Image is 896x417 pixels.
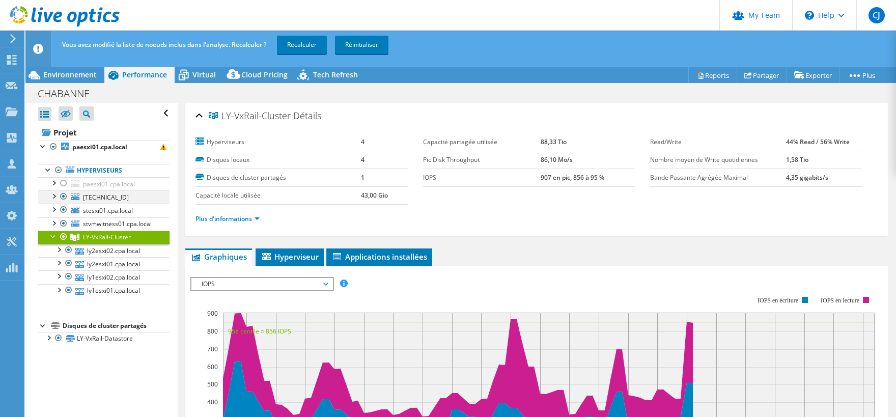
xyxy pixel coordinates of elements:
label: Pic Disk Throughput [423,155,541,165]
a: Hyperviseurs [38,164,170,177]
a: paesxi01.cpa.local [38,141,170,154]
span: Performance [122,70,167,79]
b: 43,00 Gio [361,191,388,200]
span: IOPS [197,278,327,290]
a: ly2esxi01.cpa.local [38,257,170,270]
span: LY-VxRail-Cluster [83,233,131,241]
text: 600 [207,363,218,371]
text: 95è centile = 856 IOPS [228,327,291,336]
a: ly1esxi02.cpa.local [38,270,170,284]
text: 800 [207,327,218,336]
label: Disques de cluster partagés [195,173,361,183]
a: Reports [688,67,737,83]
a: [TECHNICAL_ID] [38,190,170,204]
label: IOPS [423,173,541,183]
span: Tech Refresh [313,70,358,79]
a: Réinitialiser [335,36,388,54]
label: Capacité partagée utilisée [423,137,541,147]
a: Plus d'informations [195,214,260,223]
span: paesxi01.cpa.local [83,180,135,188]
span: stesxi01.cpa.local [83,206,133,215]
a: Recalculer [277,36,327,54]
span: Virtual [192,70,216,79]
text: 500 [207,380,218,388]
b: 1 [361,173,365,182]
span: CJ [869,7,885,23]
b: 4 [361,155,365,164]
a: ly2esxi02.cpa.local [38,244,170,257]
a: Partager [737,67,787,83]
text: IOPS en écriture [758,297,798,304]
b: 86,10 Mo/s [541,155,573,164]
b: 4,35 gigabits/s [786,173,828,182]
label: Capacité locale utilisée [195,190,361,201]
a: paesxi01.cpa.local [38,177,170,190]
span: Applications installées [331,252,427,262]
text: 900 [207,309,218,318]
span: Environnement [43,70,97,79]
b: 1,58 Tio [786,155,808,164]
b: 44% Read / 56% Write [786,137,850,146]
text: 700 [207,345,218,353]
span: Vous avez modifié la liste de noeuds inclus dans l'analyse. Recalculer ? [62,40,266,49]
text: IOPS en lecture [821,297,859,304]
a: stvmwitness01.cpa.local [38,217,170,231]
span: Graphiques [190,252,247,262]
label: Read/Write [650,137,786,147]
span: stvmwitness01.cpa.local [83,219,152,228]
div: Disques de cluster partagés [63,320,170,332]
svg: \n [805,11,814,20]
text: 400 [207,398,218,406]
span: Cloud Pricing [241,70,288,79]
label: Disques locaux [195,155,361,165]
label: Bande Passante Agrégée Maximal [650,173,786,183]
a: Projet [38,124,170,141]
span: LY-VxRail-Cluster [209,111,291,121]
label: Nombre moyen de Write quotidiennes [650,155,786,165]
span: Détails [293,109,321,122]
h1: CHABANNE [33,88,105,99]
b: 88,33 Tio [541,137,567,146]
a: ly1esxi01.cpa.local [38,284,170,297]
label: Hyperviseurs [195,137,361,147]
b: 907 en pic, 856 à 95 % [541,173,604,182]
a: Plus [839,67,883,83]
span: Hyperviseur [261,252,319,262]
a: LY-VxRail-Datastore [38,332,170,345]
b: paesxi01.cpa.local [72,143,127,151]
a: Exporter [787,67,840,83]
span: [TECHNICAL_ID] [83,193,129,202]
a: stesxi01.cpa.local [38,204,170,217]
b: 4 [361,137,365,146]
a: LY-VxRail-Cluster [38,231,170,244]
